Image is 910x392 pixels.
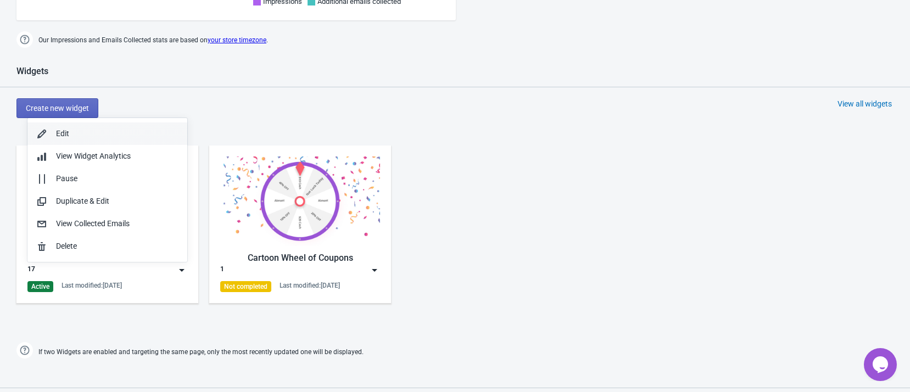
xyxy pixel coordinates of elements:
[27,167,187,190] button: Pause
[220,156,380,246] img: cartoon_game.jpg
[16,342,33,359] img: help.png
[62,281,122,290] div: Last modified: [DATE]
[56,152,131,160] span: View Widget Analytics
[27,122,187,145] button: Edit
[220,251,380,265] div: Cartoon Wheel of Coupons
[56,173,178,184] div: Pause
[208,36,266,44] a: your store timezone
[27,212,187,235] button: View Collected Emails
[56,128,178,139] div: Edit
[27,190,187,212] button: Duplicate & Edit
[26,104,89,113] span: Create new widget
[280,281,340,290] div: Last modified: [DATE]
[16,98,98,118] button: Create new widget
[38,343,364,361] span: If two Widgets are enabled and targeting the same page, only the most recently updated one will b...
[56,240,178,252] div: Delete
[27,281,53,292] div: Active
[864,348,899,381] iframe: chat widget
[838,98,892,109] div: View all widgets
[176,265,187,276] img: dropdown.png
[16,31,33,48] img: help.png
[220,265,224,276] div: 1
[38,31,268,49] span: Our Impressions and Emails Collected stats are based on .
[27,235,187,257] button: Delete
[56,195,178,207] div: Duplicate & Edit
[27,265,35,276] div: 17
[369,265,380,276] img: dropdown.png
[220,281,271,292] div: Not completed
[56,218,178,229] div: View Collected Emails
[27,145,187,167] button: View Widget Analytics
